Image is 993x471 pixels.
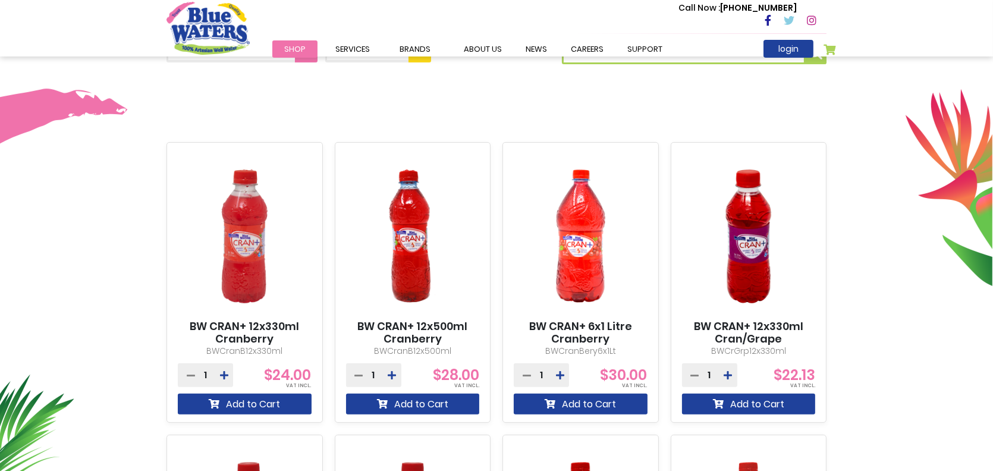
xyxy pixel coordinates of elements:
[346,320,480,346] a: BW CRAN+ 12x500ml Cranberry
[774,365,815,385] span: $22.13
[514,394,648,415] button: Add to Cart
[514,320,648,346] a: BW CRAN+ 6x1 Litre Cranberry
[514,153,648,320] img: BW CRAN+ 6x1 Litre Cranberry
[400,43,430,55] span: Brands
[178,345,312,357] p: BWCranB12x330ml
[615,40,674,58] a: support
[178,320,312,346] a: BW CRAN+ 12x330ml Cranberry
[678,2,797,14] p: [PHONE_NUMBER]
[682,345,816,357] p: BWCrGrp12x330ml
[682,153,816,320] img: BW CRAN+ 12x330ml Cran/Grape
[452,40,514,58] a: about us
[346,345,480,357] p: BWCranB12x500ml
[178,394,312,415] button: Add to Cart
[346,153,480,320] img: BW CRAN+ 12x500ml Cranberry
[166,2,250,54] a: store logo
[601,365,648,385] span: $30.00
[763,40,813,58] a: login
[433,365,479,385] span: $28.00
[514,40,559,58] a: News
[346,394,480,415] button: Add to Cart
[335,43,370,55] span: Services
[514,345,648,357] p: BWCranBery6x1Lt
[559,40,615,58] a: careers
[682,320,816,346] a: BW CRAN+ 12x330ml Cran/Grape
[678,2,720,14] span: Call Now :
[284,43,306,55] span: Shop
[265,365,312,385] span: $24.00
[178,153,312,320] img: BW CRAN+ 12x330ml Cranberry
[682,394,816,415] button: Add to Cart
